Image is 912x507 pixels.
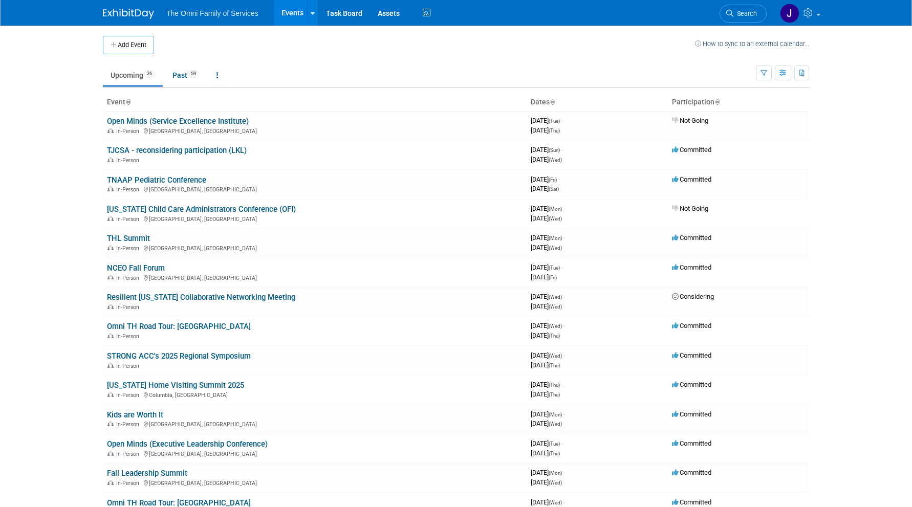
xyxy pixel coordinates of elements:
th: Event [103,94,527,111]
span: (Sat) [549,186,559,192]
span: In-Person [116,333,142,340]
span: [DATE] [531,439,563,447]
span: - [563,205,565,212]
a: Open Minds (Executive Leadership Conference) [107,439,268,449]
span: (Wed) [549,421,562,427]
span: (Sun) [549,147,560,153]
span: [DATE] [531,498,565,506]
span: [DATE] [531,351,565,359]
a: STRONG ACC's 2025 Regional Symposium [107,351,251,361]
span: In-Person [116,157,142,164]
a: Kids are Worth It [107,410,163,420]
img: In-Person Event [107,363,114,368]
span: (Thu) [549,128,560,134]
span: In-Person [116,421,142,428]
span: Committed [672,234,711,241]
div: [GEOGRAPHIC_DATA], [GEOGRAPHIC_DATA] [107,126,523,135]
a: Fall Leadership Summit [107,469,187,478]
span: In-Person [116,245,142,252]
span: [DATE] [531,175,560,183]
span: - [563,498,565,506]
span: (Fri) [549,177,557,183]
a: Sort by Participation Type [714,98,720,106]
span: Committed [672,498,711,506]
span: [DATE] [531,263,563,271]
span: [DATE] [531,273,557,281]
span: (Tue) [549,441,560,447]
th: Participation [668,94,809,111]
span: Committed [672,469,711,476]
span: 26 [144,70,155,78]
img: In-Person Event [107,275,114,280]
span: [DATE] [531,234,565,241]
span: (Mon) [549,412,562,417]
span: Committed [672,322,711,329]
span: - [561,439,563,447]
span: [DATE] [531,293,565,300]
span: - [563,469,565,476]
span: (Wed) [549,353,562,359]
a: Open Minds (Service Excellence Institute) [107,117,249,126]
span: (Thu) [549,382,560,388]
img: In-Person Event [107,186,114,191]
div: [GEOGRAPHIC_DATA], [GEOGRAPHIC_DATA] [107,449,523,457]
span: Search [733,10,757,17]
span: - [561,117,563,124]
span: - [563,322,565,329]
button: Add Event [103,36,154,54]
span: The Omni Family of Services [166,9,258,17]
span: - [561,146,563,153]
span: In-Person [116,363,142,369]
span: - [563,234,565,241]
a: How to sync to an external calendar... [695,40,809,48]
span: In-Person [116,216,142,223]
span: [DATE] [531,410,565,418]
div: [GEOGRAPHIC_DATA], [GEOGRAPHIC_DATA] [107,214,523,223]
span: (Fri) [549,275,557,280]
span: Committed [672,439,711,447]
span: Committed [672,410,711,418]
span: (Thu) [549,392,560,398]
span: (Wed) [549,157,562,163]
span: (Wed) [549,323,562,329]
img: In-Person Event [107,421,114,426]
span: In-Person [116,186,142,193]
span: [DATE] [531,244,562,251]
span: (Mon) [549,206,562,212]
span: [DATE] [531,205,565,212]
span: Committed [672,146,711,153]
a: Resilient [US_STATE] Collaborative Networking Meeting [107,293,295,302]
span: Committed [672,351,711,359]
img: In-Person Event [107,480,114,485]
span: [DATE] [531,302,562,310]
span: (Mon) [549,235,562,241]
span: - [561,263,563,271]
span: (Wed) [549,294,562,300]
span: [DATE] [531,361,560,369]
img: In-Person Event [107,392,114,397]
span: In-Person [116,304,142,311]
span: [DATE] [531,332,560,339]
span: - [563,410,565,418]
a: Upcoming26 [103,65,163,85]
span: 59 [188,70,199,78]
span: (Thu) [549,451,560,456]
span: (Mon) [549,470,562,476]
img: In-Person Event [107,216,114,221]
span: (Tue) [549,118,560,124]
span: [DATE] [531,185,559,192]
div: [GEOGRAPHIC_DATA], [GEOGRAPHIC_DATA] [107,244,523,252]
span: [DATE] [531,420,562,427]
span: - [563,293,565,300]
span: (Thu) [549,363,560,368]
span: [DATE] [531,449,560,457]
a: Sort by Start Date [550,98,555,106]
span: [DATE] [531,381,563,388]
a: Sort by Event Name [125,98,131,106]
span: In-Person [116,451,142,457]
div: Columbia, [GEOGRAPHIC_DATA] [107,390,523,399]
a: Past59 [165,65,207,85]
img: ExhibitDay [103,9,154,19]
span: Committed [672,175,711,183]
a: TJCSA - reconsidering participation (LKL) [107,146,247,155]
